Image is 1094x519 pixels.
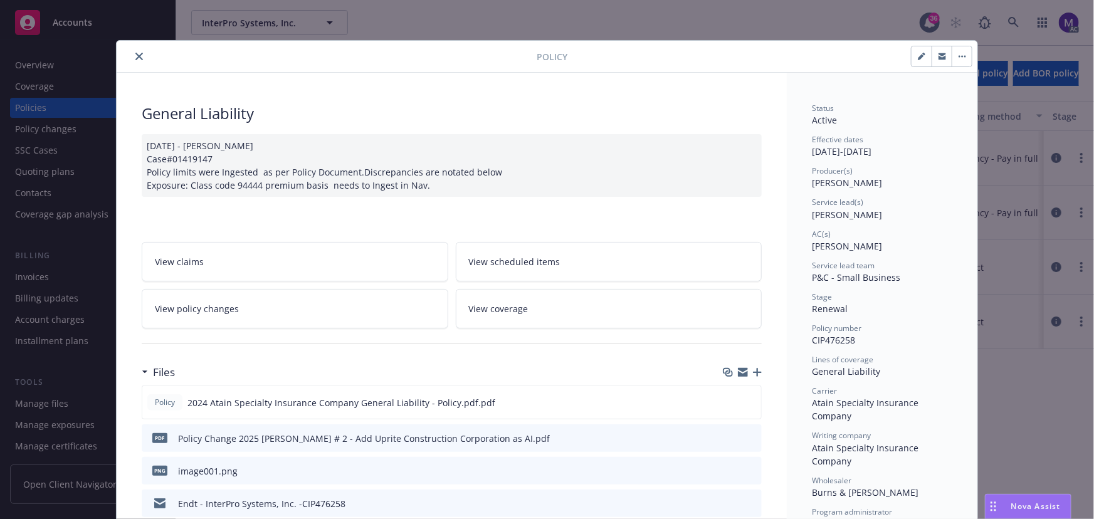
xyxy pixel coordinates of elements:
[187,396,495,409] span: 2024 Atain Specialty Insurance Company General Liability - Policy.pdf.pdf
[142,103,762,124] div: General Liability
[812,430,871,441] span: Writing company
[985,494,1071,519] button: Nova Assist
[745,497,757,510] button: preview file
[745,432,757,445] button: preview file
[812,486,918,498] span: Burns & [PERSON_NAME]
[812,260,875,271] span: Service lead team
[812,323,861,333] span: Policy number
[725,497,735,510] button: download file
[132,49,147,64] button: close
[812,197,863,207] span: Service lead(s)
[178,464,238,478] div: image001.png
[812,134,952,158] div: [DATE] - [DATE]
[812,385,837,396] span: Carrier
[456,289,762,328] a: View coverage
[469,302,529,315] span: View coverage
[812,134,863,145] span: Effective dates
[142,134,762,197] div: [DATE] - [PERSON_NAME] Case#01419147 Policy limits were Ingested as per Policy Document.Discrepan...
[456,242,762,281] a: View scheduled items
[812,291,832,302] span: Stage
[155,302,239,315] span: View policy changes
[178,432,550,445] div: Policy Change 2025 [PERSON_NAME] # 2 - Add Uprite Construction Corporation as AI.pdf
[812,354,873,365] span: Lines of coverage
[155,255,204,268] span: View claims
[812,209,882,221] span: [PERSON_NAME]
[812,506,892,517] span: Program administrator
[725,396,735,409] button: download file
[153,364,175,380] h3: Files
[537,50,567,63] span: Policy
[812,240,882,252] span: [PERSON_NAME]
[812,177,882,189] span: [PERSON_NAME]
[1011,501,1061,511] span: Nova Assist
[152,397,177,408] span: Policy
[142,364,175,380] div: Files
[745,464,757,478] button: preview file
[725,464,735,478] button: download file
[745,396,756,409] button: preview file
[812,303,848,315] span: Renewal
[152,433,167,443] span: pdf
[812,165,853,176] span: Producer(s)
[812,442,921,467] span: Atain Specialty Insurance Company
[469,255,560,268] span: View scheduled items
[812,103,834,113] span: Status
[812,475,851,486] span: Wholesaler
[725,432,735,445] button: download file
[812,365,880,377] span: General Liability
[812,334,855,346] span: CIP476258
[986,495,1001,518] div: Drag to move
[812,114,837,126] span: Active
[142,289,448,328] a: View policy changes
[812,397,921,422] span: Atain Specialty Insurance Company
[142,242,448,281] a: View claims
[812,271,900,283] span: P&C - Small Business
[178,497,345,510] div: Endt - InterPro Systems, Inc. -CIP476258
[152,466,167,475] span: png
[812,229,831,239] span: AC(s)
